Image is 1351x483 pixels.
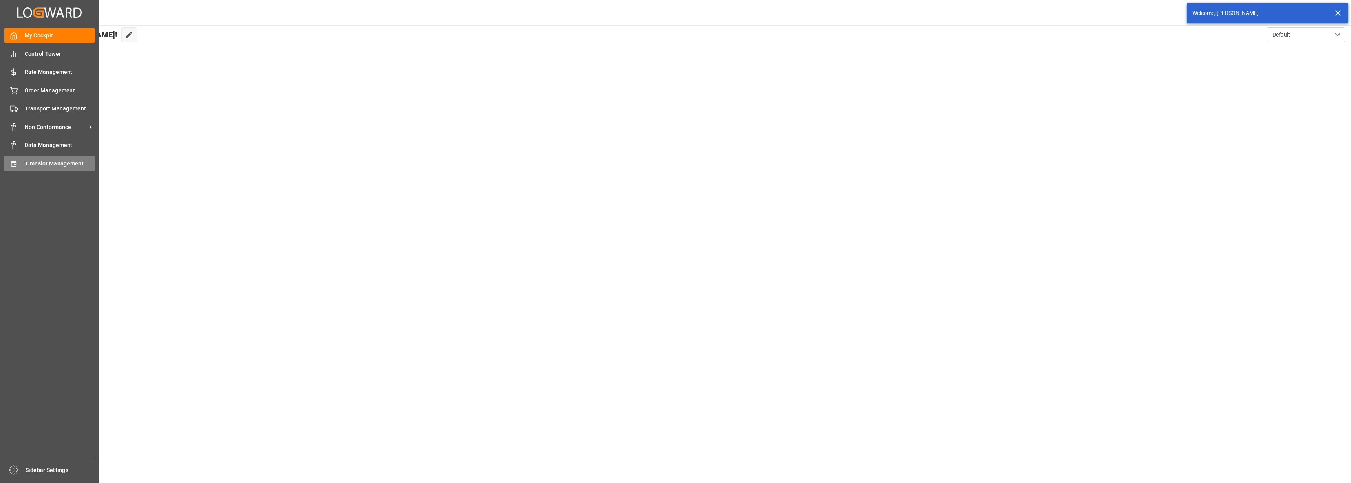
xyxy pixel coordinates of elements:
[4,46,95,61] a: Control Tower
[1192,9,1327,17] div: Welcome, [PERSON_NAME]
[4,138,95,153] a: Data Management
[1267,27,1345,42] button: open menu
[4,156,95,171] a: Timeslot Management
[4,101,95,116] a: Transport Management
[26,466,96,474] span: Sidebar Settings
[33,27,117,42] span: Hello [PERSON_NAME]!
[25,50,95,58] span: Control Tower
[1272,31,1290,39] span: Default
[4,64,95,80] a: Rate Management
[25,123,87,131] span: Non Conformance
[25,141,95,149] span: Data Management
[4,83,95,98] a: Order Management
[25,105,95,113] span: Transport Management
[25,86,95,95] span: Order Management
[25,160,95,168] span: Timeslot Management
[25,31,95,40] span: My Cockpit
[4,28,95,43] a: My Cockpit
[25,68,95,76] span: Rate Management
